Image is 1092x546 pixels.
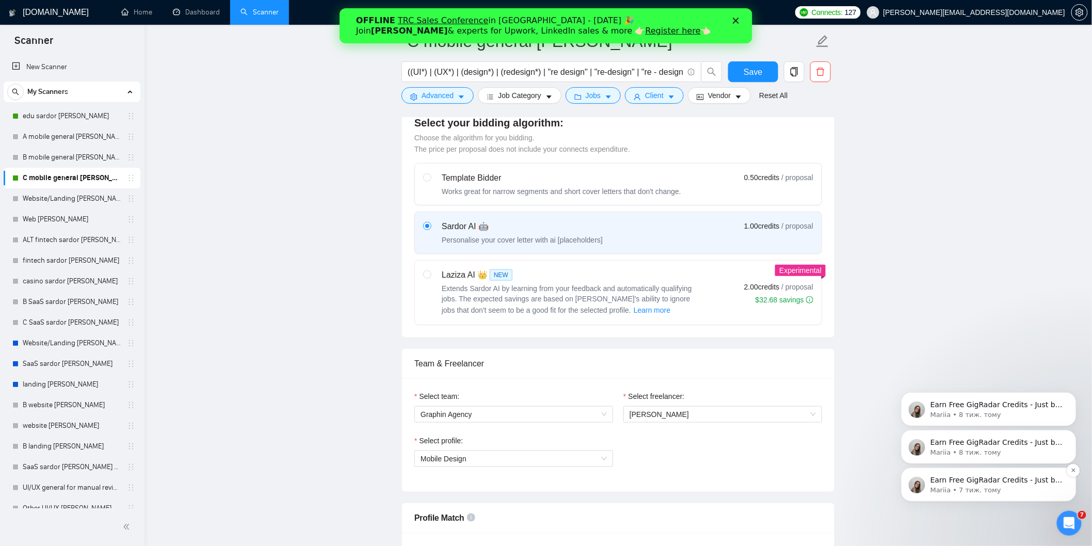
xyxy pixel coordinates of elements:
[45,84,178,93] p: Message from Mariia, sent 8 тиж. тому
[816,35,829,48] span: edit
[744,66,762,78] span: Save
[605,93,612,101] span: caret-down
[127,153,135,162] span: holder
[806,296,813,303] span: info-circle
[127,484,135,492] span: holder
[23,333,121,354] a: Website/Landing [PERSON_NAME]
[127,133,135,141] span: holder
[15,66,191,100] div: message notification from Mariia, 8 тиж. тому. Earn Free GigRadar Credits - Just by Sharing Your ...
[566,87,621,104] button: folderJobscaret-down
[782,221,813,231] span: / proposal
[23,436,121,457] a: B landing [PERSON_NAME]
[498,90,541,101] span: Job Category
[634,93,641,101] span: user
[23,106,121,126] a: edu sardor [PERSON_NAME]
[630,410,689,419] span: [PERSON_NAME]
[442,269,700,281] div: Laziza AI
[23,250,121,271] a: fintech sardor [PERSON_NAME]
[414,513,464,522] span: Profile Match
[442,186,681,197] div: Works great for narrow segments and short cover letters that don't change.
[784,61,805,82] button: copy
[419,435,463,446] span: Select profile:
[121,8,152,17] a: homeHome
[870,9,877,16] span: user
[744,172,779,183] span: 0.50 credits
[410,93,417,101] span: setting
[23,188,121,209] a: Website/Landing [PERSON_NAME]
[477,269,488,281] span: 👑
[442,172,681,184] div: Template Bidder
[23,113,40,130] img: Profile image for Mariia
[442,220,603,233] div: Sardor AI 🤖
[812,7,843,18] span: Connects:
[759,90,788,101] a: Reset All
[1071,8,1088,17] a: setting
[414,391,459,402] label: Select team:
[127,401,135,409] span: holder
[414,349,822,378] div: Team & Freelancer
[127,277,135,285] span: holder
[7,84,24,100] button: search
[744,281,779,293] span: 2.00 credits
[6,33,61,55] span: Scanner
[23,498,121,519] a: Other UI/UX [PERSON_NAME]
[23,477,121,498] a: UI/UX general for manual review
[23,292,121,312] a: B SaaS sardor [PERSON_NAME]
[240,8,279,17] a: searchScanner
[845,7,856,18] span: 127
[23,168,121,188] a: C mobile general [PERSON_NAME]
[735,93,742,101] span: caret-down
[127,236,135,244] span: holder
[688,87,751,104] button: idcardVendorcaret-down
[393,9,404,15] div: Закрити
[12,57,132,77] a: New Scanner
[1078,511,1086,519] span: 7
[181,138,195,151] button: Dismiss notification
[782,282,813,292] span: / proposal
[1072,8,1087,17] span: setting
[127,504,135,512] span: holder
[782,172,813,183] span: / proposal
[487,93,494,101] span: bars
[574,93,582,101] span: folder
[45,122,178,131] p: Message from Mariia, sent 8 тиж. тому
[645,90,664,101] span: Client
[697,93,704,101] span: idcard
[421,455,467,463] span: Mobile Design
[23,126,121,147] a: A mobile general [PERSON_NAME]
[490,269,512,281] span: NEW
[811,67,830,76] span: delete
[625,87,684,104] button: userClientcaret-down
[688,69,695,75] span: info-circle
[23,354,121,374] a: SaaS sardor [PERSON_NAME]
[1071,4,1088,21] button: setting
[442,284,692,314] span: Extends Sardor AI by learning from your feedback and automatically qualifying jobs. The expected ...
[340,8,752,43] iframe: Intercom live chat банер
[8,88,23,95] span: search
[478,87,561,104] button: barsJob Categorycaret-down
[127,463,135,471] span: holder
[421,407,607,422] span: Graphin Agency
[127,256,135,265] span: holder
[633,304,671,316] button: Laziza AI NEWExtends Sardor AI by learning from your feedback and automatically qualifying jobs. ...
[45,159,178,169] p: Message from Mariia, sent 7 тиж. тому
[127,112,135,120] span: holder
[442,235,603,245] div: Personalise your cover letter with ai [placeholders]
[127,298,135,306] span: holder
[123,522,133,532] span: double-left
[586,90,601,101] span: Jobs
[702,67,721,76] span: search
[127,360,135,368] span: holder
[402,87,474,104] button: settingAdvancedcaret-down
[127,195,135,203] span: holder
[127,174,135,182] span: holder
[23,374,121,395] a: landing [PERSON_NAME]
[779,266,822,275] span: Experimental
